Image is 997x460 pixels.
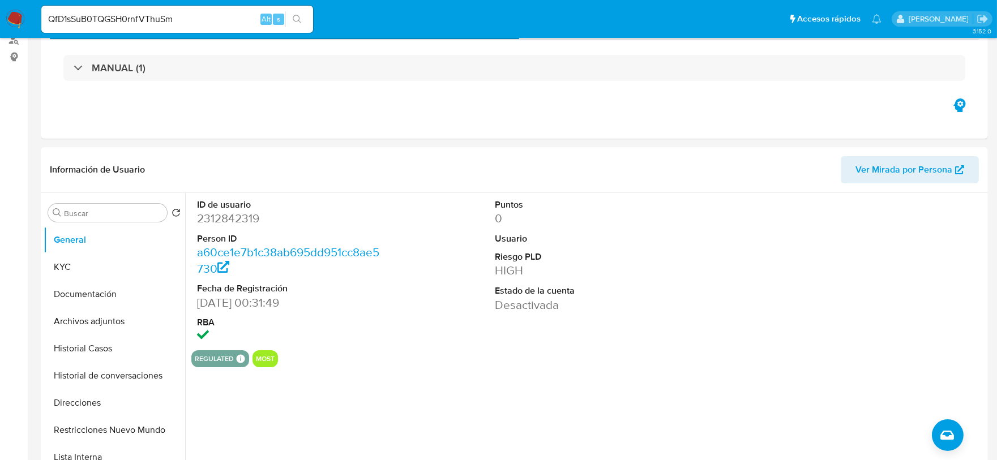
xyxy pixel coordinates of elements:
[797,13,861,25] span: Accesos rápidos
[64,208,162,218] input: Buscar
[841,156,979,183] button: Ver Mirada por Persona
[197,199,384,211] dt: ID de usuario
[195,356,234,361] button: regulated
[41,12,313,27] input: Buscar usuario o caso...
[197,210,384,226] dd: 2312842319
[197,316,384,329] dt: RBA
[44,253,185,281] button: KYC
[197,295,384,311] dd: [DATE] 00:31:49
[495,199,682,211] dt: Puntos
[44,335,185,362] button: Historial Casos
[495,251,682,263] dt: Riesgo PLD
[262,14,271,24] span: Alt
[44,362,185,389] button: Historial de conversaciones
[495,263,682,278] dd: HIGH
[44,226,185,253] button: General
[92,62,146,74] h3: MANUAL (1)
[197,233,384,245] dt: Person ID
[495,297,682,313] dd: Desactivada
[872,14,882,24] a: Notificaciones
[277,14,280,24] span: s
[977,13,989,25] a: Salir
[855,156,952,183] span: Ver Mirada por Persona
[973,27,991,36] span: 3.152.0
[197,282,384,295] dt: Fecha de Registración
[197,244,379,276] a: a60ce1e7b1c38ab695dd951cc8ae5730
[50,164,145,175] h1: Información de Usuario
[172,208,181,221] button: Volver al orden por defecto
[495,285,682,297] dt: Estado de la cuenta
[285,11,309,27] button: search-icon
[44,281,185,308] button: Documentación
[44,308,185,335] button: Archivos adjuntos
[495,233,682,245] dt: Usuario
[44,389,185,416] button: Direcciones
[495,210,682,226] dd: 0
[44,416,185,444] button: Restricciones Nuevo Mundo
[256,356,275,361] button: most
[63,55,965,81] div: MANUAL (1)
[53,208,62,217] button: Buscar
[909,14,973,24] p: cecilia.zacarias@mercadolibre.com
